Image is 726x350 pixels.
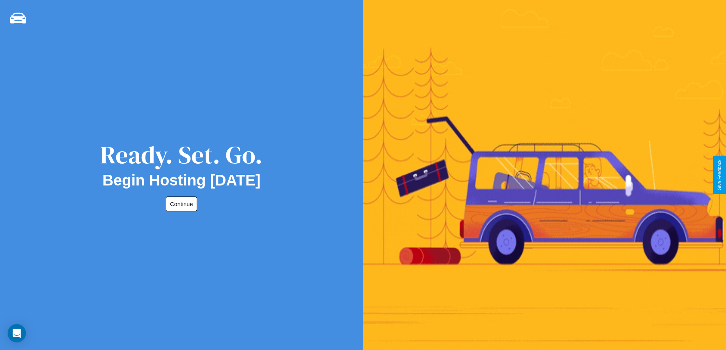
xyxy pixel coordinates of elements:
[100,138,263,172] div: Ready. Set. Go.
[717,160,722,190] div: Give Feedback
[166,197,197,211] button: Continue
[8,324,26,342] div: Open Intercom Messenger
[103,172,261,189] h2: Begin Hosting [DATE]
